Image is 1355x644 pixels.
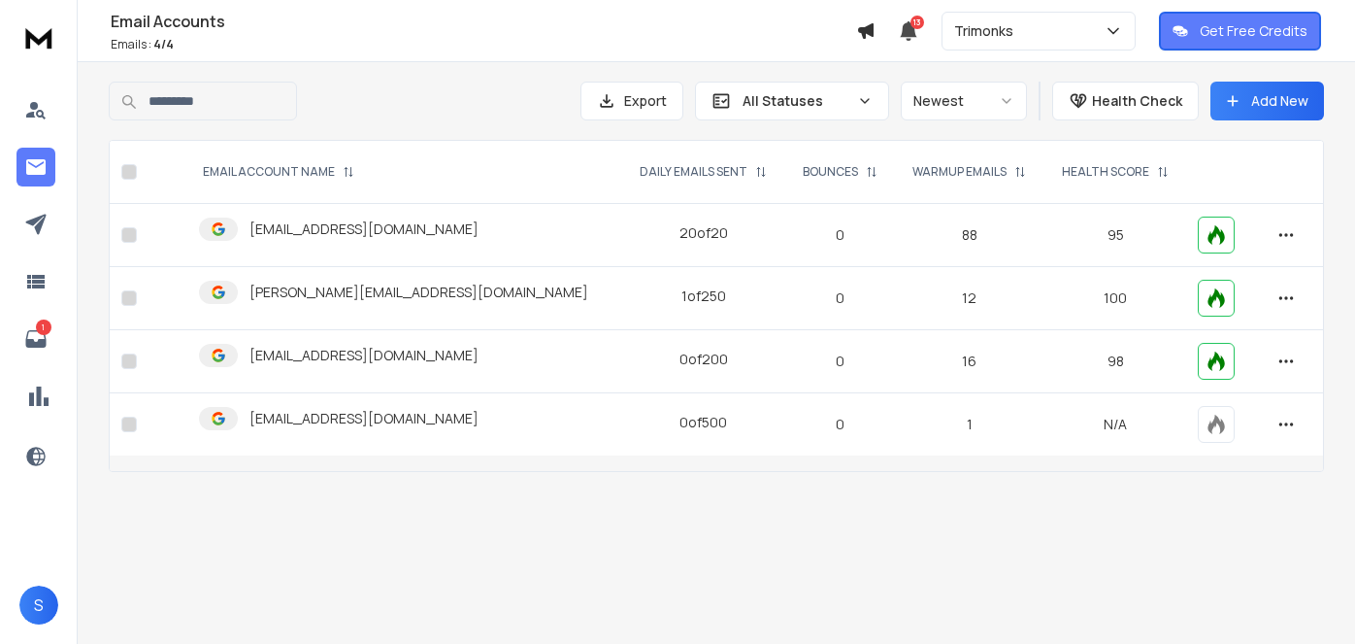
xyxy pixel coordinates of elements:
[895,204,1044,267] td: 88
[679,413,727,432] div: 0 of 500
[17,320,55,358] a: 1
[895,330,1044,393] td: 16
[36,320,51,335] p: 1
[912,164,1007,180] p: WARMUP EMAILS
[797,415,883,434] p: 0
[19,586,58,625] button: S
[1056,415,1175,434] p: N/A
[580,82,683,120] button: Export
[1159,12,1321,51] button: Get Free Credits
[249,220,479,239] p: [EMAIL_ADDRESS][DOMAIN_NAME]
[1044,204,1187,267] td: 95
[797,352,883,371] p: 0
[1200,21,1307,41] p: Get Free Credits
[910,16,924,29] span: 13
[797,288,883,308] p: 0
[797,225,883,245] p: 0
[743,91,849,111] p: All Statuses
[1062,164,1149,180] p: HEALTH SCORE
[19,19,58,55] img: logo
[153,36,174,52] span: 4 / 4
[249,409,479,428] p: [EMAIL_ADDRESS][DOMAIN_NAME]
[895,393,1044,457] td: 1
[1092,91,1182,111] p: Health Check
[1052,82,1199,120] button: Health Check
[111,37,856,52] p: Emails :
[249,283,588,302] p: [PERSON_NAME][EMAIL_ADDRESS][DOMAIN_NAME]
[895,267,1044,330] td: 12
[249,346,479,365] p: [EMAIL_ADDRESS][DOMAIN_NAME]
[1044,267,1187,330] td: 100
[954,21,1021,41] p: Trimonks
[203,164,354,180] div: EMAIL ACCOUNT NAME
[1044,330,1187,393] td: 98
[681,287,726,306] div: 1 of 250
[901,82,1027,120] button: Newest
[111,10,856,33] h1: Email Accounts
[679,223,728,243] div: 20 of 20
[803,164,858,180] p: BOUNCES
[640,164,747,180] p: DAILY EMAILS SENT
[679,350,728,369] div: 0 of 200
[1210,82,1324,120] button: Add New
